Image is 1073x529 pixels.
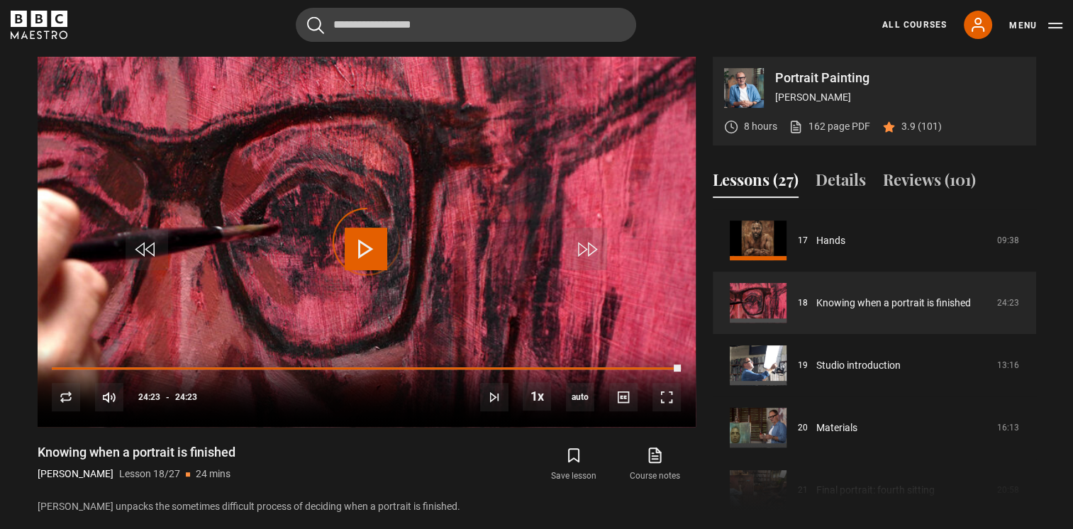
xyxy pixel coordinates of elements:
[480,383,508,411] button: Next Lesson
[38,499,696,514] p: [PERSON_NAME] unpacks the sometimes difficult process of deciding when a portrait is finished.
[789,119,870,134] a: 162 page PDF
[744,119,777,134] p: 8 hours
[566,383,594,411] div: Current quality: 1080p
[614,444,695,485] a: Course notes
[119,467,180,481] p: Lesson 18/27
[652,383,681,411] button: Fullscreen
[95,383,123,411] button: Mute
[882,18,947,31] a: All Courses
[775,72,1025,84] p: Portrait Painting
[816,358,901,373] a: Studio introduction
[38,57,696,427] video-js: Video Player
[175,384,197,410] span: 24:23
[816,168,866,198] button: Details
[713,168,799,198] button: Lessons (27)
[38,444,235,461] h1: Knowing when a portrait is finished
[883,168,976,198] button: Reviews (101)
[307,16,324,34] button: Submit the search query
[816,296,971,311] a: Knowing when a portrait is finished
[816,233,845,248] a: Hands
[609,383,638,411] button: Captions
[1009,18,1062,33] button: Toggle navigation
[166,392,169,402] span: -
[52,367,680,370] div: Progress Bar
[296,8,636,42] input: Search
[533,444,614,485] button: Save lesson
[138,384,160,410] span: 24:23
[52,383,80,411] button: Replay
[566,383,594,411] span: auto
[775,90,1025,105] p: [PERSON_NAME]
[11,11,67,39] svg: BBC Maestro
[38,467,113,481] p: [PERSON_NAME]
[816,421,857,435] a: Materials
[523,382,551,411] button: Playback Rate
[196,467,230,481] p: 24 mins
[901,119,942,134] p: 3.9 (101)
